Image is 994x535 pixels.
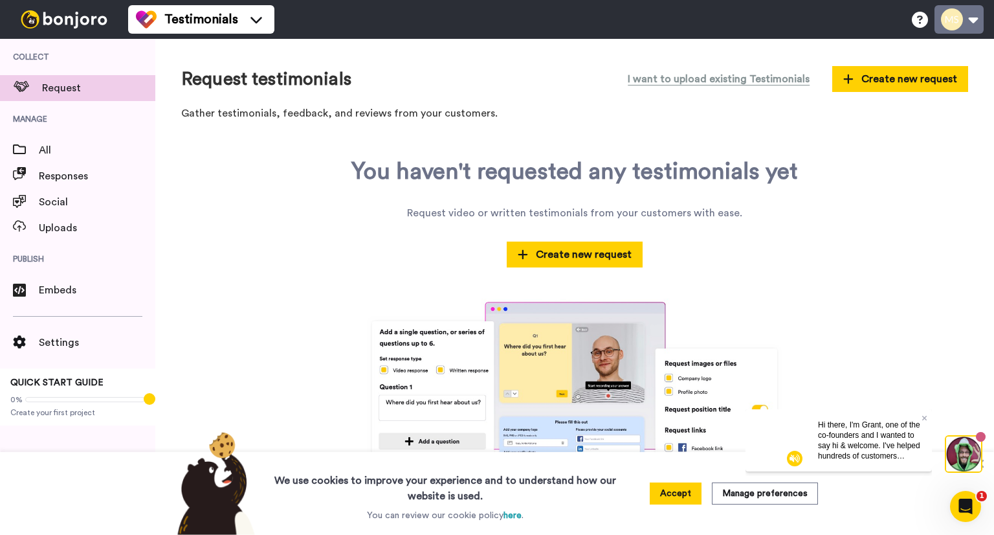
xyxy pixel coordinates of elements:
button: I want to upload existing Testimonials [618,65,819,93]
img: 3183ab3e-59ed-45f6-af1c-10226f767056-1659068401.jpg [1,3,36,38]
iframe: Intercom live chat [950,491,981,522]
span: 1 [977,491,987,501]
span: Request [42,80,155,96]
img: mute-white.svg [41,41,57,57]
p: You can review our cookie policy . [367,509,524,522]
span: Testimonials [164,10,238,28]
span: Responses [39,168,155,184]
a: here [503,511,522,520]
span: I want to upload existing Testimonials [628,71,810,87]
img: bear-with-cookie.png [166,431,261,535]
span: Create your first project [10,407,145,418]
span: QUICK START GUIDE [10,378,104,387]
span: Settings [39,335,155,350]
span: Create new request [843,71,957,87]
img: bj-logo-header-white.svg [16,10,113,28]
h1: Request testimonials [181,69,351,89]
p: Gather testimonials, feedback, and reviews from your customers. [181,106,968,121]
button: Accept [650,483,701,505]
img: tm-lp.jpg [366,299,784,507]
span: All [39,142,155,158]
span: 0% [10,394,23,405]
button: Create new request [507,242,643,267]
img: tm-color.svg [136,9,157,30]
span: Embeds [39,282,155,298]
h3: We use cookies to improve your experience and to understand how our website is used. [261,465,629,504]
span: Hi there, I'm Grant, one of the co-founders and I wanted to say hi & welcome. I've helped hundred... [72,11,175,113]
div: You haven't requested any testimonials yet [351,159,798,185]
div: Request video or written testimonials from your customers with ease. [407,205,742,221]
span: Create new request [518,247,632,262]
button: Manage preferences [712,483,818,505]
div: Tooltip anchor [144,393,155,405]
button: Create new request [832,66,968,92]
span: Uploads [39,220,155,236]
span: Social [39,194,155,210]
